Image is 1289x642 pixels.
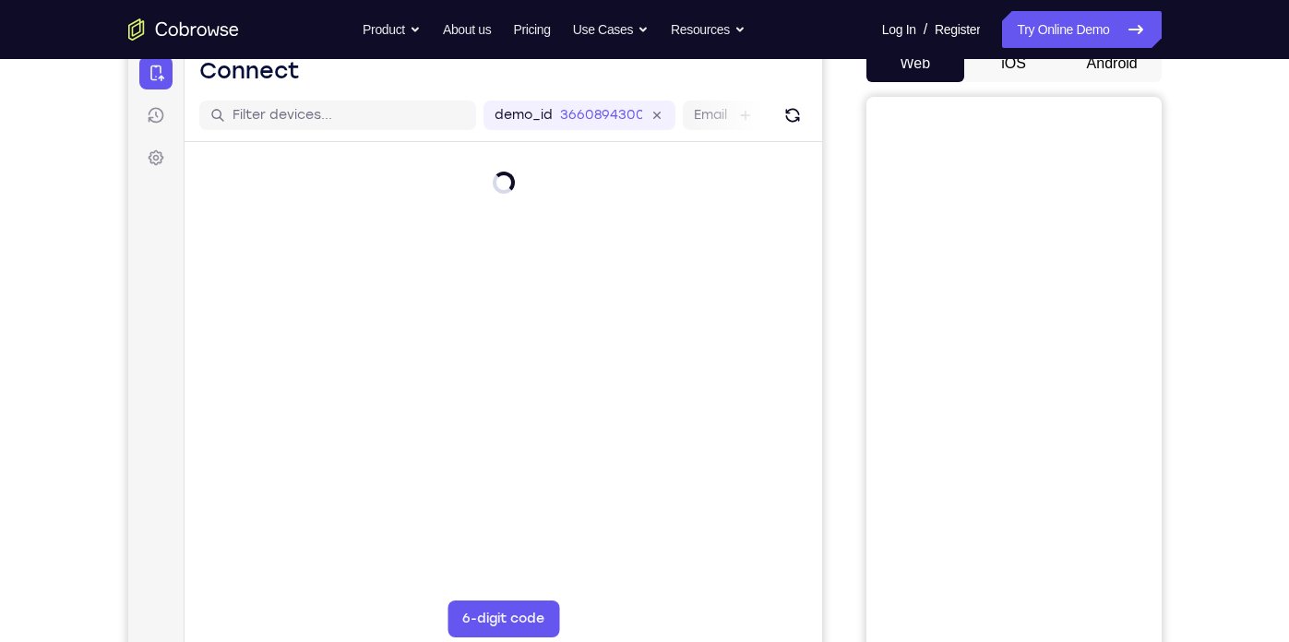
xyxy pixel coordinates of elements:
[566,61,599,79] label: Email
[366,61,424,79] label: demo_id
[882,11,916,48] a: Log In
[650,55,679,85] button: Refresh
[866,45,965,82] button: Web
[363,11,421,48] button: Product
[513,11,550,48] a: Pricing
[443,11,491,48] a: About us
[935,11,980,48] a: Register
[573,11,649,48] button: Use Cases
[671,11,746,48] button: Resources
[924,18,927,41] span: /
[1063,45,1162,82] button: Android
[1002,11,1161,48] a: Try Online Demo
[964,45,1063,82] button: iOS
[319,555,431,592] button: 6-digit code
[128,18,239,41] a: Go to the home page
